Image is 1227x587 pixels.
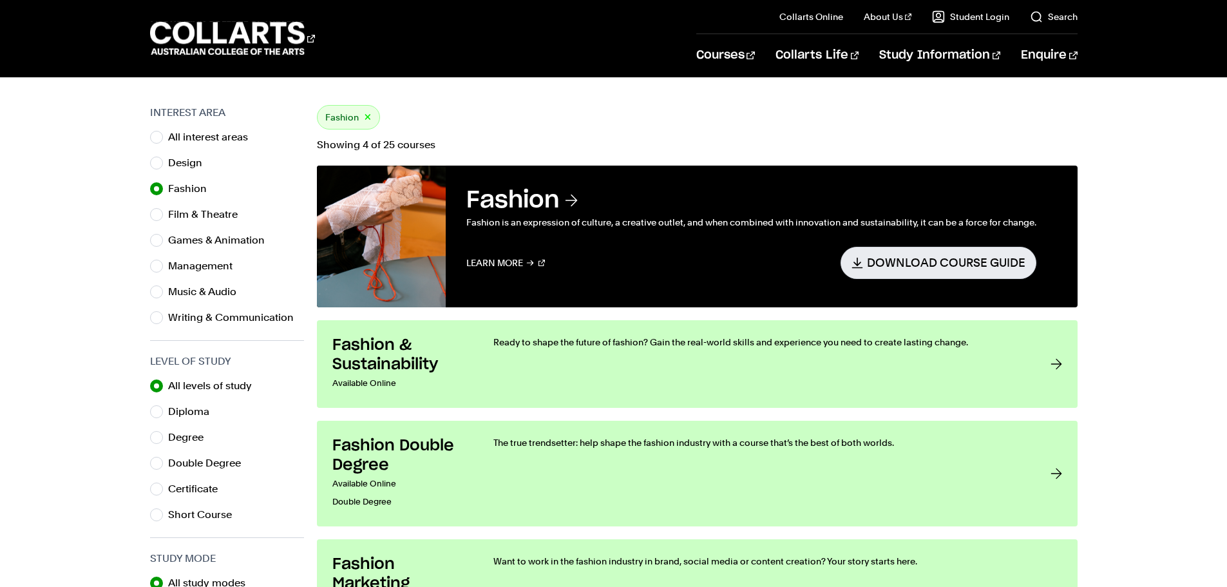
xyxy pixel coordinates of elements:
label: Music & Audio [168,283,247,301]
label: All levels of study [168,377,262,395]
label: Short Course [168,506,242,524]
a: Fashion & Sustainability Available Online Ready to shape the future of fashion? Gain the real-wor... [317,320,1078,408]
label: Games & Animation [168,231,275,249]
h3: Study Mode [150,551,304,566]
p: The true trendsetter: help shape the fashion industry with a course that’s the best of both worlds. [493,436,1025,449]
a: Collarts Life [775,34,859,77]
label: Design [168,154,213,172]
label: Degree [168,428,214,447]
img: Fashion [317,166,446,307]
h3: Interest Area [150,105,304,120]
p: Available Online [332,475,468,493]
a: Study Information [879,34,1000,77]
label: Certificate [168,480,228,498]
p: Double Degree [332,493,468,511]
a: About Us [864,10,911,23]
p: Ready to shape the future of fashion? Gain the real-world skills and experience you need to creat... [493,336,1025,349]
p: Available Online [332,374,468,392]
h3: Level of Study [150,354,304,369]
label: Diploma [168,403,220,421]
a: Enquire [1021,34,1077,77]
h3: Fashion & Sustainability [332,336,468,374]
a: Courses [696,34,755,77]
h3: Fashion Double Degree [332,436,468,475]
a: Fashion Double Degree Available OnlineDouble Degree The true trendsetter: help shape the fashion ... [317,421,1078,526]
a: Collarts Online [779,10,843,23]
div: Go to homepage [150,20,315,57]
p: Want to work in the fashion industry in brand, social media or content creation? Your story start... [493,555,1025,568]
label: Management [168,257,243,275]
label: Writing & Communication [168,309,304,327]
label: Film & Theatre [168,206,248,224]
label: Fashion [168,180,217,198]
a: Search [1030,10,1078,23]
label: Double Degree [168,454,251,472]
button: × [364,110,372,125]
h3: Fashion [466,186,1036,215]
a: Download Course Guide [841,247,1036,278]
p: Showing 4 of 25 courses [317,140,1078,150]
p: Fashion is an expression of culture, a creative outlet, and when combined with innovation and sus... [466,215,1036,230]
div: Fashion [317,105,380,130]
a: Student Login [932,10,1009,23]
label: All interest areas [168,128,258,146]
a: Learn More [466,247,546,278]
